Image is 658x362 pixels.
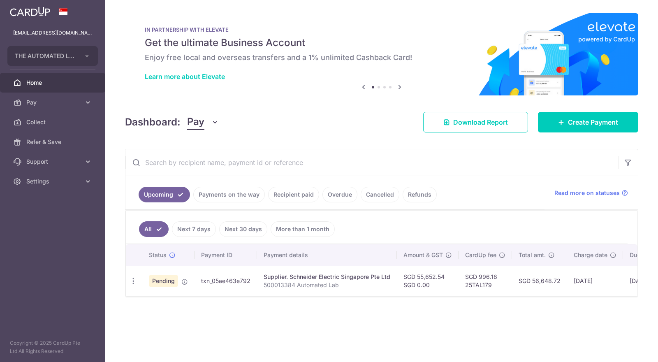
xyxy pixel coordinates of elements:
span: THE AUTOMATED LIFESTYLE PTE. LTD. [15,52,76,60]
a: More than 1 month [271,221,335,237]
p: 500013384 Automated Lab [264,281,390,289]
span: Total amt. [519,251,546,259]
span: Pay [26,98,81,107]
span: Read more on statuses [554,189,620,197]
span: Support [26,158,81,166]
span: Pending [149,275,178,287]
span: Settings [26,177,81,186]
td: [DATE] [567,266,623,296]
a: Next 7 days [172,221,216,237]
span: Pay [187,114,204,130]
span: Refer & Save [26,138,81,146]
img: Renovation banner [125,13,638,95]
span: Charge date [574,251,607,259]
a: Next 30 days [219,221,267,237]
h4: Dashboard: [125,115,181,130]
a: Download Report [423,112,528,132]
h5: Get the ultimate Business Account [145,36,619,49]
td: SGD 56,648.72 [512,266,567,296]
a: All [139,221,169,237]
div: Supplier. Schneider Electric Singapore Pte Ltd [264,273,390,281]
a: Overdue [322,187,357,202]
button: THE AUTOMATED LIFESTYLE PTE. LTD. [7,46,98,66]
span: Home [26,79,81,87]
a: Refunds [403,187,437,202]
th: Payment ID [195,244,257,266]
span: Create Payment [568,117,618,127]
td: SGD 55,652.54 SGD 0.00 [397,266,459,296]
input: Search by recipient name, payment id or reference [125,149,618,176]
a: Payments on the way [193,187,265,202]
a: Upcoming [139,187,190,202]
iframe: Opens a widget where you can find more information [605,337,650,358]
p: [EMAIL_ADDRESS][DOMAIN_NAME] [13,29,92,37]
a: Read more on statuses [554,189,628,197]
td: SGD 996.18 25TAL179 [459,266,512,296]
span: Due date [630,251,654,259]
td: txn_05ae463e792 [195,266,257,296]
span: Download Report [453,117,508,127]
a: Learn more about Elevate [145,72,225,81]
span: Collect [26,118,81,126]
a: Recipient paid [268,187,319,202]
button: Pay [187,114,219,130]
th: Payment details [257,244,397,266]
span: CardUp fee [465,251,496,259]
span: Status [149,251,167,259]
a: Create Payment [538,112,638,132]
h6: Enjoy free local and overseas transfers and a 1% unlimited Cashback Card! [145,53,619,63]
a: Cancelled [361,187,399,202]
img: CardUp [10,7,50,16]
p: IN PARTNERSHIP WITH ELEVATE [145,26,619,33]
span: Amount & GST [403,251,443,259]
